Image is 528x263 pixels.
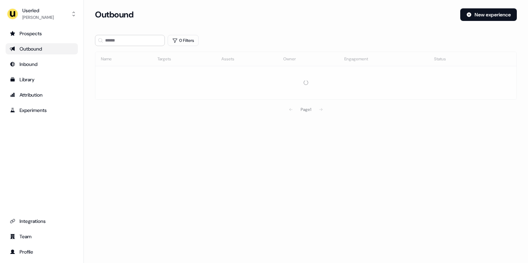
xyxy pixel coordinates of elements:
div: Outbound [10,45,74,52]
a: Go to Inbound [6,59,78,70]
div: Team [10,233,74,240]
button: Userled[PERSON_NAME] [6,6,78,22]
div: [PERSON_NAME] [22,14,54,21]
a: Go to prospects [6,28,78,39]
button: New experience [460,8,517,21]
div: Library [10,76,74,83]
button: 0 Filters [168,35,199,46]
a: Go to profile [6,246,78,257]
div: Inbound [10,61,74,68]
a: Go to attribution [6,89,78,100]
div: Integrations [10,218,74,225]
div: Experiments [10,107,74,114]
a: Go to experiments [6,105,78,116]
a: Go to templates [6,74,78,85]
a: Go to team [6,231,78,242]
a: Go to outbound experience [6,43,78,54]
div: Profile [10,248,74,255]
h3: Outbound [95,9,133,20]
div: Prospects [10,30,74,37]
a: Go to integrations [6,216,78,227]
div: Userled [22,7,54,14]
div: Attribution [10,91,74,98]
